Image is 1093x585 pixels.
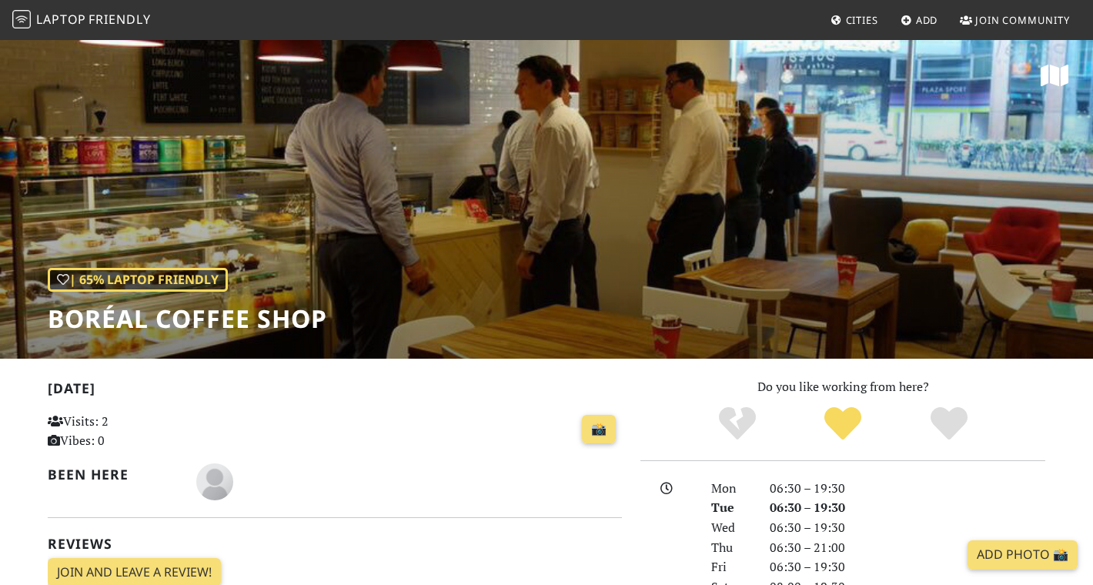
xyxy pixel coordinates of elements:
[640,377,1045,397] p: Do you like working from here?
[702,479,760,499] div: Mon
[12,7,151,34] a: LaptopFriendly LaptopFriendly
[702,498,760,518] div: Tue
[12,10,31,28] img: LaptopFriendly
[894,6,944,34] a: Add
[196,463,233,500] img: blank-535327c66bd565773addf3077783bbfce4b00ec00e9fd257753287c682c7fa38.png
[48,268,228,292] div: | 65% Laptop Friendly
[760,518,1055,538] div: 06:30 – 19:30
[790,405,896,443] div: Yes
[48,412,227,451] p: Visits: 2 Vibes: 0
[89,11,150,28] span: Friendly
[975,13,1070,27] span: Join Community
[968,540,1078,570] a: Add Photo 📸
[48,536,622,552] h2: Reviews
[954,6,1076,34] a: Join Community
[702,518,760,538] div: Wed
[684,405,791,443] div: No
[760,479,1055,499] div: 06:30 – 19:30
[582,415,616,444] a: 📸
[846,13,878,27] span: Cities
[760,538,1055,558] div: 06:30 – 21:00
[760,498,1055,518] div: 06:30 – 19:30
[916,13,938,27] span: Add
[48,304,327,333] h1: Boréal Coffee Shop
[760,557,1055,577] div: 06:30 – 19:30
[702,557,760,577] div: Fri
[824,6,884,34] a: Cities
[48,380,622,403] h2: [DATE]
[196,472,233,489] span: M B
[48,466,178,483] h2: Been here
[702,538,760,558] div: Thu
[896,405,1002,443] div: Definitely!
[36,11,86,28] span: Laptop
